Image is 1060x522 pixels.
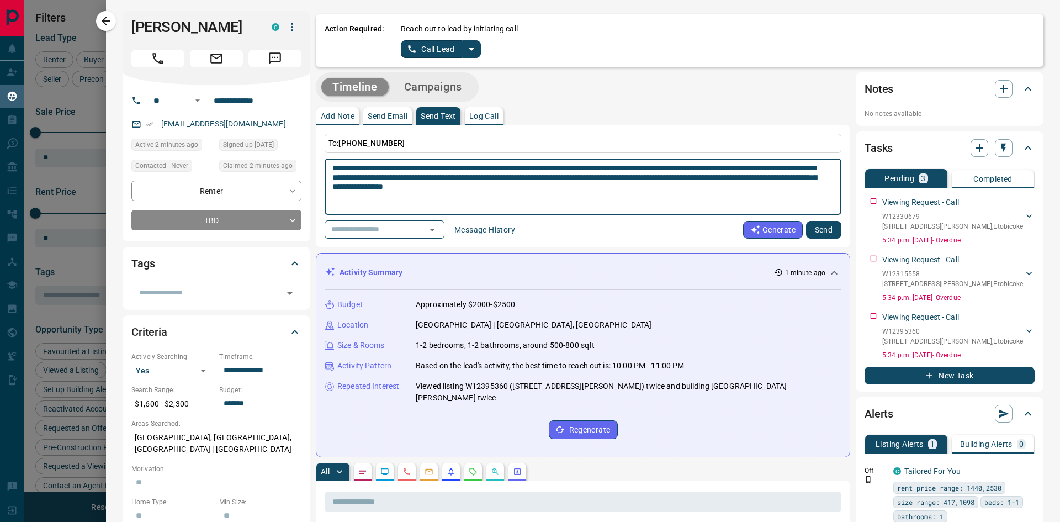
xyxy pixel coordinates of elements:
svg: Calls [402,467,411,476]
p: Viewing Request - Call [882,197,959,208]
span: Email [190,50,243,67]
p: Building Alerts [960,440,1013,448]
svg: Listing Alerts [447,467,455,476]
p: Repeated Interest [337,381,399,392]
a: Tailored For You [904,467,961,476]
div: W12330679[STREET_ADDRESS][PERSON_NAME],Etobicoke [882,209,1035,234]
span: size range: 417,1098 [897,497,974,508]
button: Open [425,222,440,238]
div: W12315558[STREET_ADDRESS][PERSON_NAME],Etobicoke [882,267,1035,291]
p: Home Type: [131,497,214,507]
button: Open [191,94,204,107]
p: Based on the lead's activity, the best time to reach out is: 10:00 PM - 11:00 PM [416,360,685,372]
p: [GEOGRAPHIC_DATA] | [GEOGRAPHIC_DATA], [GEOGRAPHIC_DATA] [416,319,651,331]
p: Budget [337,299,363,310]
p: Viewing Request - Call [882,312,959,323]
p: Actively Searching: [131,352,214,362]
p: $1,600 - $2,300 [131,395,214,413]
span: Call [131,50,184,67]
p: Min Size: [219,497,301,507]
svg: Emails [425,467,433,476]
p: No notes available [865,109,1035,119]
div: Tasks [865,135,1035,161]
p: Activity Pattern [337,360,391,372]
h2: Tags [131,255,155,272]
p: Reach out to lead by initiating call [401,23,518,35]
p: 5:34 p.m. [DATE] - Overdue [882,350,1035,360]
p: Log Call [469,112,499,120]
p: 1 minute ago [785,268,825,278]
p: Timeframe: [219,352,301,362]
p: [STREET_ADDRESS][PERSON_NAME] , Etobicoke [882,336,1023,346]
div: split button [401,40,481,58]
p: Viewed listing W12395360 ([STREET_ADDRESS][PERSON_NAME]) twice and building [GEOGRAPHIC_DATA][PER... [416,381,841,404]
div: Notes [865,76,1035,102]
span: Active 2 minutes ago [135,139,198,150]
p: 0 [1019,440,1024,448]
div: Sun Sep 14 2025 [219,160,301,175]
div: Sun Sep 14 2025 [131,139,214,154]
h2: Tasks [865,139,893,157]
p: Location [337,319,368,331]
p: Viewing Request - Call [882,254,959,266]
h2: Criteria [131,323,167,341]
div: Tags [131,250,301,277]
svg: Opportunities [491,467,500,476]
button: Call Lead [401,40,462,58]
svg: Push Notification Only [865,476,872,483]
span: beds: 1-1 [984,497,1019,508]
div: condos.ca [893,467,901,475]
p: Search Range: [131,385,214,395]
svg: Notes [358,467,367,476]
span: [PHONE_NUMBER] [338,139,405,147]
span: Message [248,50,301,67]
button: Campaigns [393,78,473,96]
span: bathrooms: 1 [897,511,944,522]
div: Activity Summary1 minute ago [325,262,841,283]
span: rent price range: 1440,2530 [897,482,1001,493]
p: W12330679 [882,212,1023,222]
div: Criteria [131,319,301,345]
button: Generate [743,221,803,239]
p: [STREET_ADDRESS][PERSON_NAME] , Etobicoke [882,279,1023,289]
p: W12315558 [882,269,1023,279]
p: 1 [930,440,935,448]
p: Send Text [421,112,456,120]
svg: Lead Browsing Activity [380,467,389,476]
p: Listing Alerts [876,440,924,448]
p: Activity Summary [340,267,402,278]
p: Action Required: [325,23,384,58]
a: [EMAIL_ADDRESS][DOMAIN_NAME] [161,119,286,128]
button: Regenerate [549,420,618,439]
p: 1-2 bedrooms, 1-2 bathrooms, around 500-800 sqft [416,340,595,351]
p: 5:34 p.m. [DATE] - Overdue [882,235,1035,245]
span: Signed up [DATE] [223,139,274,150]
p: All [321,468,330,476]
div: Alerts [865,400,1035,427]
button: New Task [865,367,1035,384]
p: W12395360 [882,326,1023,336]
p: Motivation: [131,464,301,474]
svg: Requests [469,467,478,476]
button: Open [282,286,298,301]
svg: Agent Actions [513,467,522,476]
button: Message History [448,221,522,239]
h1: [PERSON_NAME] [131,18,255,36]
p: To: [325,134,841,153]
p: Pending [884,175,914,182]
p: Areas Searched: [131,419,301,429]
p: Completed [973,175,1013,183]
div: W12395360[STREET_ADDRESS][PERSON_NAME],Etobicoke [882,324,1035,349]
svg: Email Verified [146,120,153,128]
div: Renter [131,181,301,201]
div: condos.ca [272,23,279,31]
p: Send Email [368,112,407,120]
p: 5:34 p.m. [DATE] - Overdue [882,293,1035,303]
button: Timeline [321,78,389,96]
p: Size & Rooms [337,340,385,351]
span: Claimed 2 minutes ago [223,160,293,171]
p: Budget: [219,385,301,395]
h2: Notes [865,80,893,98]
h2: Alerts [865,405,893,423]
div: Wed Sep 10 2025 [219,139,301,154]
